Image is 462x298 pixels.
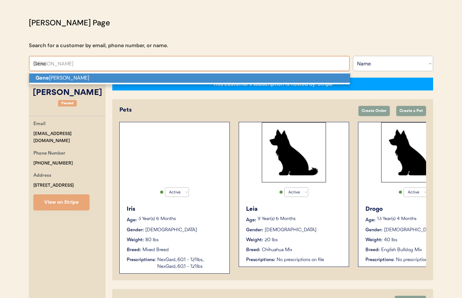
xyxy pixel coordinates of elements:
[127,237,144,243] div: Weight:
[246,205,342,214] div: Leia
[365,247,380,253] div: Breed:
[29,87,106,99] div: [PERSON_NAME]
[33,160,73,167] div: [PHONE_NUMBER]
[33,130,106,145] div: [EMAIL_ADDRESS][DOMAIN_NAME]
[145,227,197,234] div: [DEMOGRAPHIC_DATA]
[142,122,207,183] img: yH5BAEAAAAALAAAAAABAAEAAAIBRAA7
[381,247,422,253] div: English Bulldog Mix
[29,42,168,49] div: Search for a customer by email, phone number, or name.
[358,106,390,116] button: Create Order
[127,247,141,253] div: Breed:
[365,227,382,234] div: Gender:
[29,56,350,71] input: Search by name
[365,237,382,243] div: Weight:
[33,120,46,128] div: Email
[265,237,278,243] div: 20 lbs
[145,237,158,243] div: 80 lbs
[384,237,397,243] div: 40 lbs
[262,247,292,253] div: Chihuahua Mix
[157,257,223,270] div: NexGard, 60.1 - 121lbs, NexGard, 60.1 - 121lbs
[33,194,90,210] button: View on Stripe
[377,217,462,221] p: 13 Year(s) 4 Months
[365,217,375,224] div: Age:
[33,150,65,158] div: Phone Number
[138,217,223,221] p: 3 Year(s) 6 Months
[246,217,256,224] div: Age:
[246,257,275,263] div: Prescriptions:
[127,217,137,224] div: Age:
[127,205,223,214] div: Iris
[365,257,394,263] div: Prescriptions:
[265,227,316,234] div: [DEMOGRAPHIC_DATA]
[396,106,426,116] button: Create a Pet
[258,217,342,221] p: 9 Year(s) 6 Months
[36,74,49,81] strong: Gene
[33,172,51,180] div: Address
[29,17,110,29] div: [PERSON_NAME] Page
[365,205,462,214] div: Drogo
[277,257,342,263] div: No prescriptions on file
[246,247,260,253] div: Breed:
[119,106,352,115] div: Pets
[246,227,263,234] div: Gender:
[33,182,74,189] div: [STREET_ADDRESS]
[396,257,462,263] div: No prescriptions on file
[142,247,169,253] div: Mixed Breed
[127,257,156,263] div: Prescriptions:
[384,227,436,234] div: [DEMOGRAPHIC_DATA]
[246,237,263,243] div: Weight:
[381,122,445,183] img: Rectangle%2029.svg
[29,73,350,83] p: [PERSON_NAME]
[262,122,326,183] img: Rectangle%2029.svg
[127,227,144,234] div: Gender:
